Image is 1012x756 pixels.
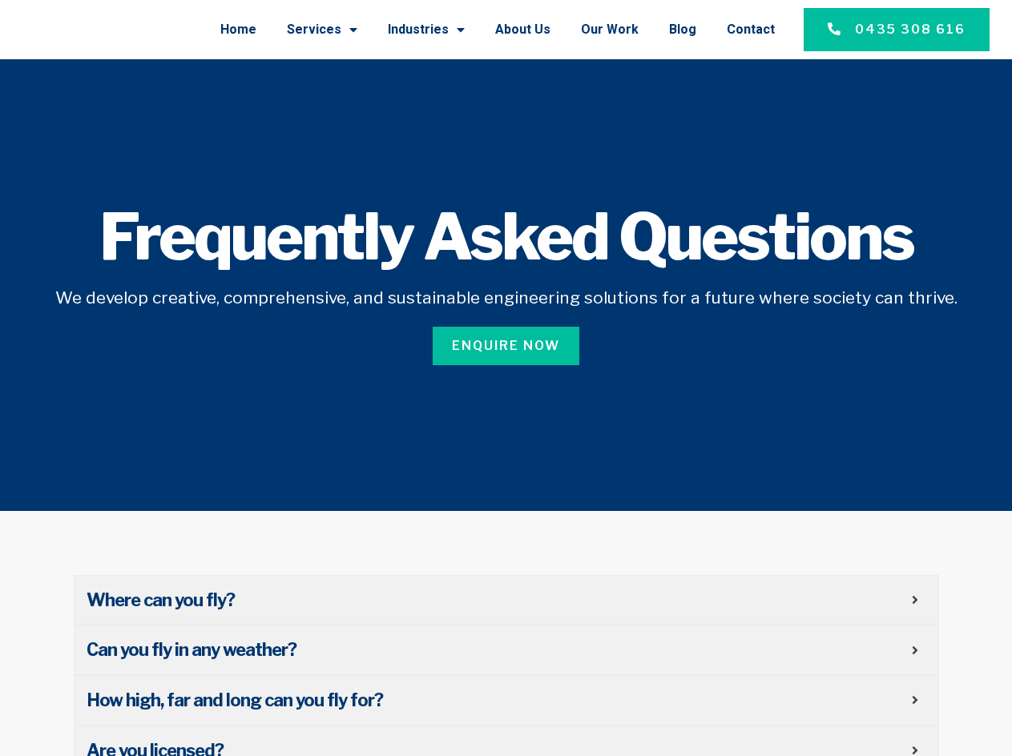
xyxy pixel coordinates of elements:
span: How high, far and long can you fly for? [87,688,912,713]
a: Services [287,9,357,50]
a: 0435 308 616 [804,8,990,51]
a: Contact [727,9,775,50]
a: Our Work [581,9,639,50]
span: Where can you fly? [87,588,912,613]
h1: Frequently Asked Questions [34,205,978,269]
a: Enquire Now [433,327,579,365]
nav: Menu [178,9,776,50]
span: 0435 308 616 [855,20,966,39]
span: Can you fly in any weather? [87,637,912,662]
h5: We develop creative, comprehensive, and sustainable engineering solutions for a future where soci... [34,285,978,311]
a: About Us [495,9,550,50]
a: Home [220,9,256,50]
span: Enquire Now [452,336,560,356]
img: Final-Logo copy [19,14,162,45]
a: Blog [669,9,696,50]
a: Industries [388,9,465,50]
